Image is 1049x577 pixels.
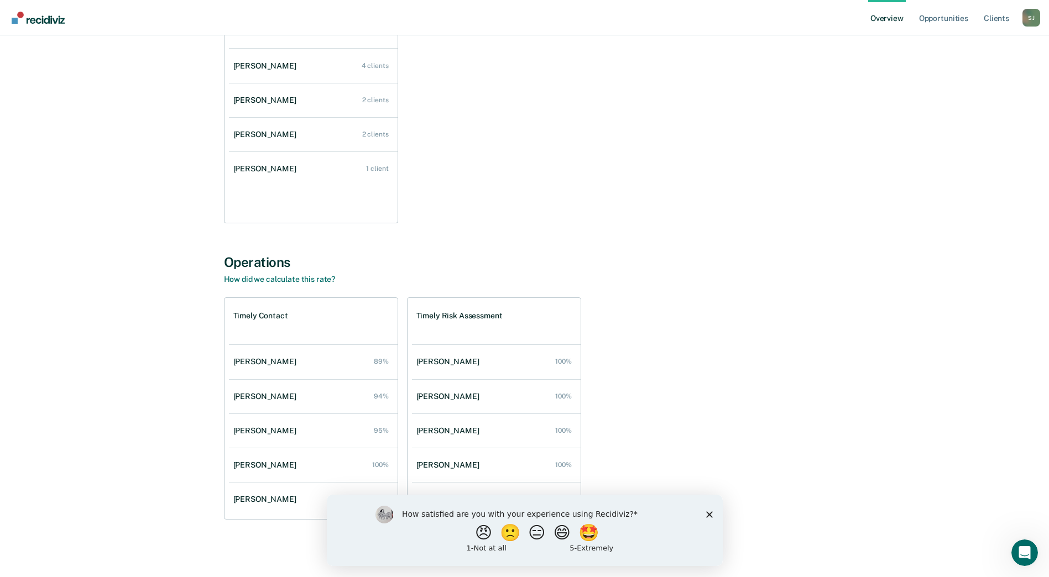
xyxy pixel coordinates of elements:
h1: Timely Risk Assessment [416,311,503,321]
iframe: Intercom live chat [1011,539,1038,566]
div: S J [1022,9,1040,27]
a: How did we calculate this rate? [224,275,336,284]
div: [PERSON_NAME] [416,357,484,366]
a: [PERSON_NAME] 4 clients [229,50,398,82]
a: [PERSON_NAME] 2 clients [229,119,398,150]
div: 100% [555,392,572,400]
div: 2 clients [362,96,389,104]
div: 94% [374,392,389,400]
a: [PERSON_NAME] 100% [229,449,398,481]
div: [PERSON_NAME] [233,61,301,71]
div: [PERSON_NAME] [233,164,301,174]
h1: Timely Contact [233,311,288,321]
div: 100% [372,461,389,469]
a: [PERSON_NAME] 100% [412,449,581,481]
div: [PERSON_NAME] [233,357,301,366]
div: [PERSON_NAME] [416,460,484,470]
div: 89% [374,358,389,365]
a: [PERSON_NAME] 89% [229,346,398,377]
div: Operations [224,254,826,270]
div: [PERSON_NAME] [416,392,484,401]
div: [PERSON_NAME] [233,426,301,436]
div: [PERSON_NAME] [233,130,301,139]
a: [PERSON_NAME] 100% [412,381,581,412]
div: 95% [374,427,389,434]
div: [PERSON_NAME] [416,426,484,436]
div: [PERSON_NAME] [233,96,301,105]
div: [PERSON_NAME] [233,495,301,504]
a: [PERSON_NAME] 1 client [229,153,398,185]
div: [PERSON_NAME] [233,392,301,401]
div: [PERSON_NAME] [233,460,301,470]
a: [PERSON_NAME] 100% [412,415,581,447]
a: [PERSON_NAME] 94% [229,381,398,412]
div: 4 clients [362,62,389,70]
div: 1 client [366,165,388,172]
button: Profile dropdown button [1022,9,1040,27]
iframe: Survey by Kim from Recidiviz [327,495,723,566]
div: 100% [555,461,572,469]
div: 100% [555,427,572,434]
a: [PERSON_NAME] 100% [412,346,581,377]
a: [PERSON_NAME] 2 clients [229,85,398,116]
div: 100% [555,358,572,365]
div: 2 clients [362,130,389,138]
a: [PERSON_NAME] 100% [229,484,398,515]
img: Recidiviz [12,12,65,24]
a: [PERSON_NAME] 95% [229,415,398,447]
a: [PERSON_NAME] 100% [412,484,581,515]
